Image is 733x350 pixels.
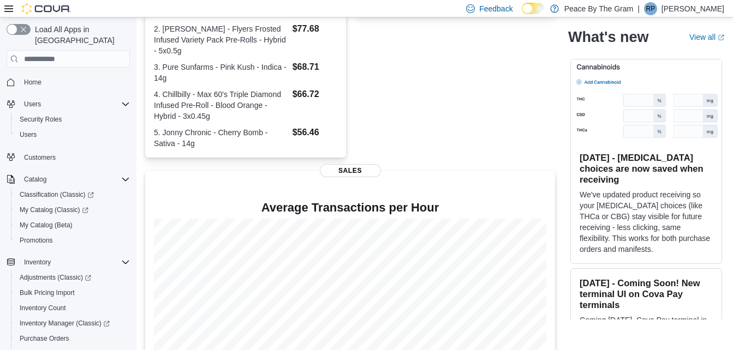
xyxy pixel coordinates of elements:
input: Dark Mode [522,3,545,14]
span: Inventory Count [20,304,66,312]
span: Sales [320,164,381,177]
dd: $66.72 [293,88,337,101]
span: Promotions [20,236,53,245]
span: Adjustments (Classic) [15,271,130,284]
a: Promotions [15,234,57,247]
span: Feedback [479,3,512,14]
button: Catalog [20,173,51,186]
span: Security Roles [15,113,130,126]
p: | [637,2,640,15]
dt: 3. Pure Sunfarms - Pink Kush - Indica - 14g [154,62,288,83]
span: Users [15,128,130,141]
span: Catalog [20,173,130,186]
svg: External link [718,34,724,41]
h4: Average Transactions per Hour [154,201,546,214]
a: Home [20,76,46,89]
span: Adjustments (Classic) [20,273,91,282]
span: My Catalog (Classic) [20,206,88,214]
dd: $56.46 [293,126,337,139]
span: My Catalog (Classic) [15,203,130,216]
span: Inventory [20,256,130,269]
dt: 5. Jonny Chronic - Cherry Bomb - Sativa - 14g [154,127,288,149]
p: [PERSON_NAME] [662,2,724,15]
a: Classification (Classic) [15,188,98,201]
button: Home [2,74,134,90]
button: Users [20,98,45,111]
span: Users [20,130,37,139]
button: Security Roles [11,112,134,127]
button: Customers [2,149,134,165]
img: Cova [22,3,71,14]
p: We've updated product receiving so your [MEDICAL_DATA] choices (like THCa or CBG) stay visible fo... [580,189,713,255]
div: Rob Pranger [644,2,657,15]
span: Security Roles [20,115,62,124]
button: Purchase Orders [11,331,134,346]
a: View allExternal link [689,33,724,41]
span: Customers [20,150,130,164]
button: Catalog [2,172,134,187]
dt: 2. [PERSON_NAME] - Flyers Frosted Infused Variety Pack Pre-Rolls - Hybrid - 5x0.5g [154,23,288,56]
span: Inventory Count [15,301,130,315]
button: Bulk Pricing Import [11,285,134,300]
span: Users [24,100,41,108]
button: Users [11,127,134,142]
button: Inventory Count [11,300,134,316]
span: Classification (Classic) [20,190,94,199]
a: Inventory Manager (Classic) [11,316,134,331]
span: Inventory [24,258,51,267]
button: My Catalog (Beta) [11,218,134,233]
h2: What's new [568,28,648,46]
span: Home [20,75,130,89]
a: My Catalog (Classic) [11,202,134,218]
span: My Catalog (Beta) [20,221,73,230]
a: Bulk Pricing Import [15,286,79,299]
span: Customers [24,153,56,162]
a: Inventory Manager (Classic) [15,317,114,330]
button: Inventory [2,255,134,270]
span: Bulk Pricing Import [15,286,130,299]
dd: $77.68 [293,22,337,35]
span: Promotions [15,234,130,247]
button: Promotions [11,233,134,248]
span: RP [646,2,655,15]
a: My Catalog (Classic) [15,203,93,216]
a: Classification (Classic) [11,187,134,202]
span: Users [20,98,130,111]
span: Catalog [24,175,46,184]
span: My Catalog (Beta) [15,219,130,232]
span: Purchase Orders [20,334,69,343]
span: Purchase Orders [15,332,130,345]
h3: [DATE] - Coming Soon! New terminal UI on Cova Pay terminals [580,277,713,310]
h3: [DATE] - [MEDICAL_DATA] choices are now saved when receiving [580,152,713,185]
a: Adjustments (Classic) [11,270,134,285]
a: Purchase Orders [15,332,74,345]
button: Users [2,96,134,112]
p: Peace By The Gram [564,2,634,15]
a: My Catalog (Beta) [15,219,77,232]
span: Inventory Manager (Classic) [15,317,130,330]
span: Classification (Classic) [15,188,130,201]
span: Bulk Pricing Import [20,288,75,297]
span: Load All Apps in [GEOGRAPHIC_DATA] [31,24,130,46]
a: Security Roles [15,113,66,126]
button: Inventory [20,256,55,269]
a: Adjustments (Classic) [15,271,96,284]
a: Inventory Count [15,301,70,315]
span: Inventory Manager (Classic) [20,319,110,328]
a: Users [15,128,41,141]
dd: $68.71 [293,61,337,74]
dt: 4. Chillbilly - Max 60's Triple Diamond Infused Pre-Roll - Blood Orange - Hybrid - 3x0.45g [154,89,288,122]
span: Home [24,78,41,87]
a: Customers [20,151,60,164]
